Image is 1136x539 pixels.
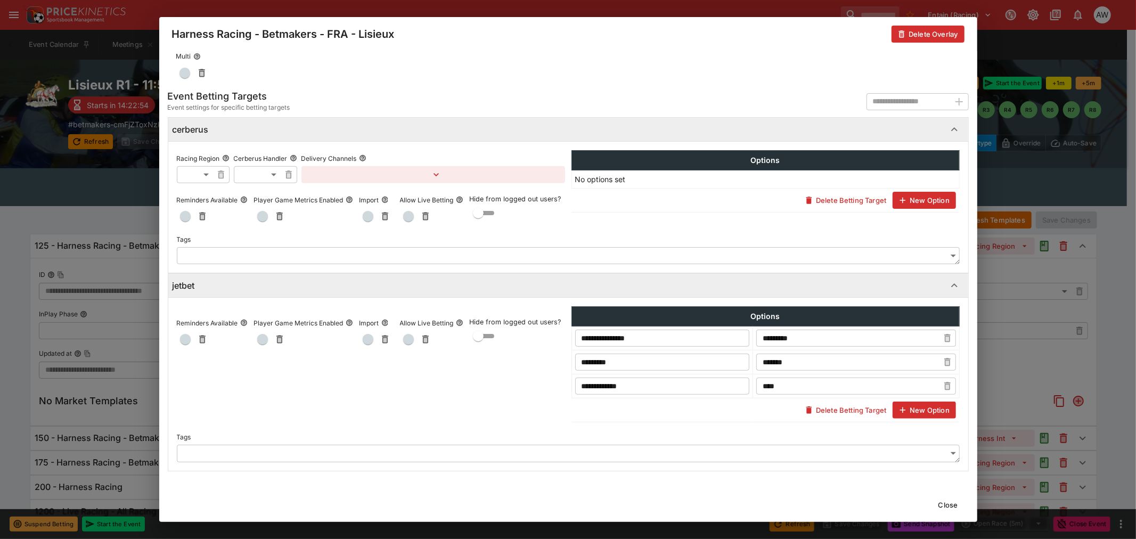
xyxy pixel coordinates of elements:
p: Player Game Metrics Enabled [254,318,344,328]
h6: jetbet [173,280,195,291]
button: Close [932,496,965,513]
p: Import [359,318,379,328]
button: Allow Live Betting [456,319,463,326]
button: Delete Overlay [892,26,964,43]
button: Import [381,319,389,326]
p: Allow Live Betting [400,195,454,205]
p: Racing Region [177,154,220,163]
p: Tags [177,432,191,442]
button: Reminders Available [240,196,248,203]
button: Allow Live Betting [456,196,463,203]
button: New Option [893,402,956,419]
button: Cerberus Handler [290,154,297,162]
button: Player Game Metrics Enabled [346,319,353,326]
button: Multi [193,53,201,60]
button: Import [381,196,389,203]
p: Hide from logged out users? [470,317,565,328]
td: No options set [571,170,959,189]
h6: cerberus [173,124,209,135]
button: Reminders Available [240,319,248,326]
p: Cerberus Handler [234,154,288,163]
button: Delete Betting Target [799,192,893,209]
h4: Harness Racing - Betmakers - FRA - Lisieux [172,27,395,41]
p: Allow Live Betting [400,318,454,328]
h5: Event Betting Targets [168,90,290,102]
p: Player Game Metrics Enabled [254,195,344,205]
p: Hide from logged out users? [470,194,565,205]
span: Event settings for specific betting targets [168,102,290,113]
p: Multi [176,52,191,61]
th: Options [571,307,959,326]
button: Delivery Channels [359,154,366,162]
button: New Option [893,192,956,209]
p: Import [359,195,379,205]
button: Player Game Metrics Enabled [346,196,353,203]
th: Options [571,151,959,170]
p: Delivery Channels [301,154,357,163]
button: Delete Betting Target [799,402,893,419]
p: Reminders Available [177,318,238,328]
button: Racing Region [222,154,230,162]
p: Tags [177,235,191,244]
p: Reminders Available [177,195,238,205]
